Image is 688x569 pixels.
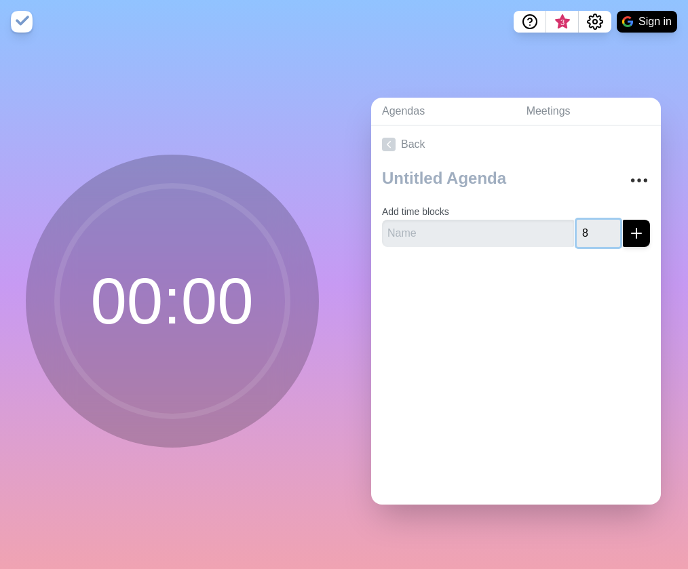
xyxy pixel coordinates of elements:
input: Name [382,220,574,247]
img: timeblocks logo [11,11,33,33]
span: 3 [557,17,568,28]
a: Back [371,125,661,163]
button: Sign in [617,11,677,33]
a: Meetings [516,98,661,125]
input: Mins [577,220,620,247]
button: Settings [579,11,611,33]
button: Help [514,11,546,33]
img: google logo [622,16,633,27]
label: Add time blocks [382,206,449,217]
button: More [626,167,653,194]
button: What’s new [546,11,579,33]
a: Agendas [371,98,516,125]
